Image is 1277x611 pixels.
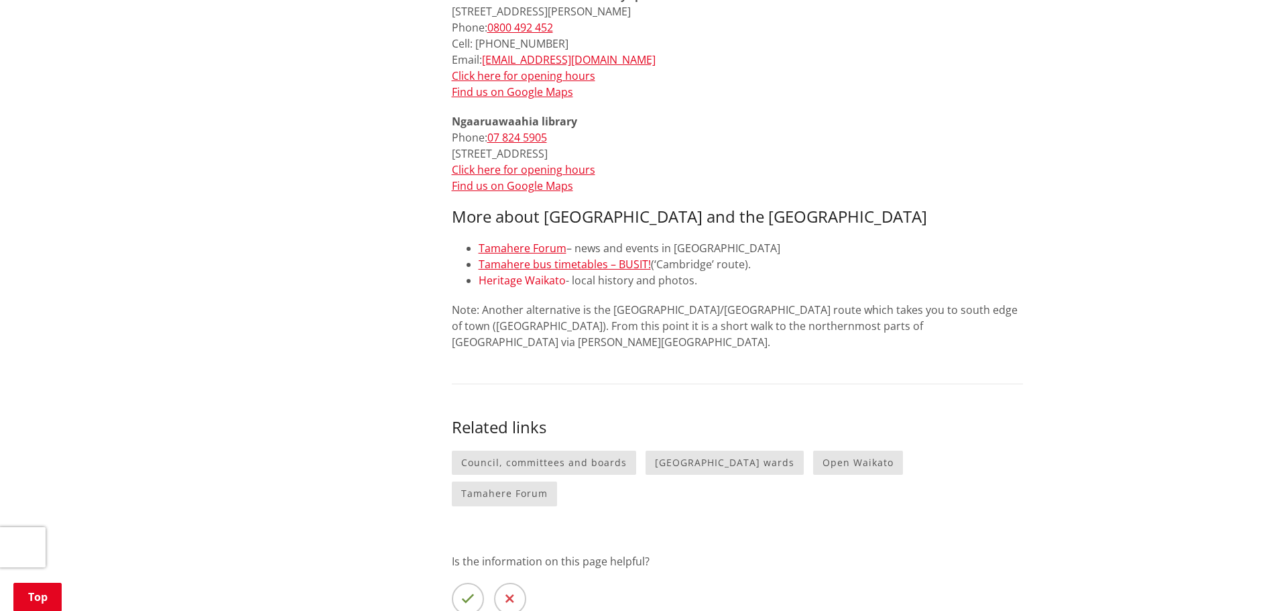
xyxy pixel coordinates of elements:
[452,482,557,506] a: Tamahere Forum
[479,256,1023,272] li: (‘Cambridge’ route).
[452,113,1023,194] p: Phone: [STREET_ADDRESS]
[479,240,1023,256] li: – news and events in [GEOGRAPHIC_DATA]
[487,20,553,35] a: 0800 492 452
[487,130,547,145] a: 07 824 5905
[452,451,636,476] a: Council, committees and boards
[479,257,651,272] a: Tamahere bus timetables – BUSIT!
[452,114,577,129] strong: Ngaaruawaahia library
[452,162,595,177] a: Click here for opening hours
[646,451,804,476] a: [GEOGRAPHIC_DATA] wards
[1215,555,1264,603] iframe: Messenger Launcher
[452,68,595,83] a: Click here for opening hours
[479,273,566,288] a: Heritage Waikato
[452,85,573,99] a: Find us on Google Maps
[452,178,573,193] a: Find us on Google Maps
[479,272,1023,288] li: - local history and photos.
[482,52,656,67] a: [EMAIL_ADDRESS][DOMAIN_NAME]
[452,553,1023,569] p: Is the information on this page helpful?
[813,451,903,476] a: Open Waikato
[452,207,1023,227] h3: More about [GEOGRAPHIC_DATA] and the [GEOGRAPHIC_DATA]
[13,583,62,611] a: Top
[479,241,566,256] a: Tamahere Forum
[452,302,1023,350] p: Note: Another alternative is the [GEOGRAPHIC_DATA]/[GEOGRAPHIC_DATA] route which takes you to sou...
[452,418,1023,437] h3: Related links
